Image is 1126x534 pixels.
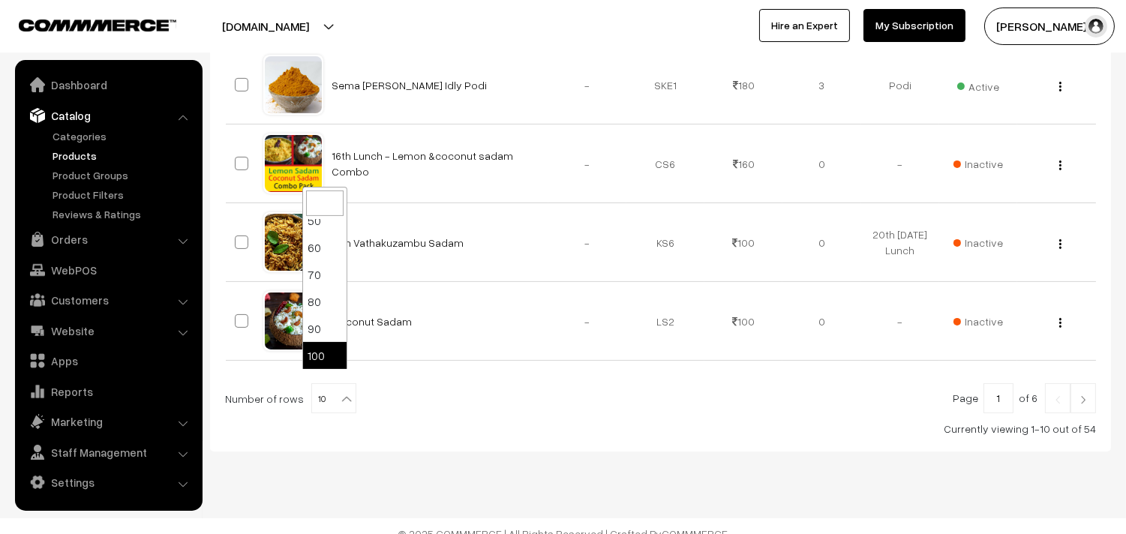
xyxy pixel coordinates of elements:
span: 10 [311,383,356,413]
a: 16th Lunch - Lemon &coconut sadam Combo [332,149,514,178]
span: 10 [312,384,356,414]
td: 100 [704,203,782,282]
td: 160 [704,124,782,203]
li: 90 [303,315,347,342]
a: 19th Vathakuzambu Sadam [332,236,464,249]
li: 100 [303,342,347,369]
img: COMMMERCE [19,19,176,31]
a: Hire an Expert [759,9,850,42]
a: Orders [19,226,197,253]
img: Menu [1059,82,1061,91]
a: Product Groups [49,167,197,183]
img: user [1085,15,1107,37]
li: 60 [303,234,347,261]
img: Menu [1059,318,1061,328]
a: Product Filters [49,187,197,202]
a: Website [19,317,197,344]
td: Podi [861,46,939,124]
span: Inactive [953,156,1003,172]
td: - [548,46,626,124]
td: 0 [782,203,860,282]
button: [DOMAIN_NAME] [170,7,362,45]
td: 100 [704,282,782,361]
a: COMMMERCE [19,15,150,33]
td: 0 [782,124,860,203]
a: Coconut Sadam [332,315,413,328]
a: Catalog [19,102,197,129]
a: Staff Management [19,439,197,466]
td: 0 [782,282,860,361]
td: - [548,282,626,361]
a: Sema [PERSON_NAME] Idly Podi [332,79,488,91]
span: Inactive [953,313,1003,329]
a: Settings [19,469,197,496]
td: - [548,203,626,282]
td: CS6 [626,124,704,203]
td: - [861,124,939,203]
a: Customers [19,286,197,313]
a: Reports [19,378,197,405]
button: [PERSON_NAME] s… [984,7,1115,45]
span: of 6 [1019,391,1037,404]
a: Apps [19,347,197,374]
span: Active [957,75,999,94]
a: Reviews & Ratings [49,206,197,222]
span: Page [953,391,978,404]
td: LS2 [626,282,704,361]
td: - [861,282,939,361]
a: Marketing [19,408,197,435]
a: WebPOS [19,256,197,283]
div: Currently viewing 1-10 out of 54 [225,421,1096,436]
a: Dashboard [19,71,197,98]
a: Products [49,148,197,163]
li: 80 [303,288,347,315]
img: Right [1076,395,1090,404]
td: SKE1 [626,46,704,124]
a: My Subscription [863,9,965,42]
td: 20th [DATE] Lunch [861,203,939,282]
img: Menu [1059,239,1061,249]
a: Categories [49,128,197,144]
td: 3 [782,46,860,124]
span: Inactive [953,235,1003,250]
img: Left [1051,395,1064,404]
td: KS6 [626,203,704,282]
img: Menu [1059,160,1061,170]
td: - [548,124,626,203]
span: Number of rows [225,391,304,406]
li: 70 [303,261,347,288]
td: 180 [704,46,782,124]
li: 50 [303,207,347,234]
